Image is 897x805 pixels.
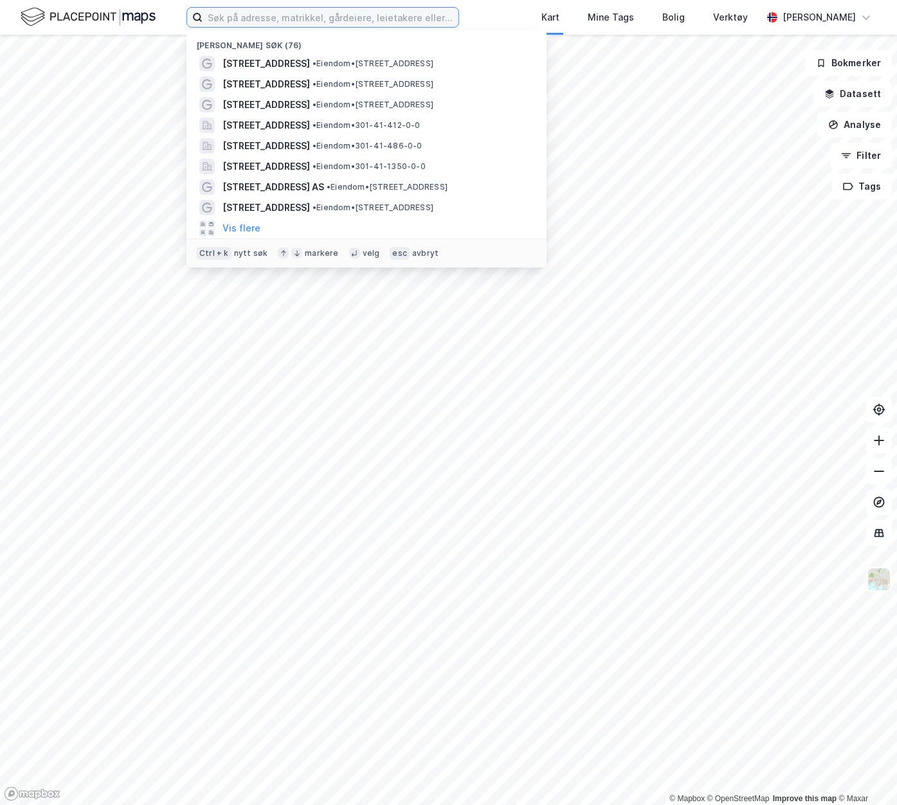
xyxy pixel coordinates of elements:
[197,247,231,260] div: Ctrl + k
[305,248,338,258] div: markere
[222,138,310,154] span: [STREET_ADDRESS]
[222,200,310,215] span: [STREET_ADDRESS]
[313,161,316,171] span: •
[222,97,310,113] span: [STREET_ADDRESS]
[222,179,324,195] span: [STREET_ADDRESS] AS
[783,10,856,25] div: [PERSON_NAME]
[412,248,439,258] div: avbryt
[830,143,892,168] button: Filter
[662,10,685,25] div: Bolig
[313,79,316,89] span: •
[222,77,310,92] span: [STREET_ADDRESS]
[817,112,892,138] button: Analyse
[186,30,547,53] div: [PERSON_NAME] søk (76)
[313,203,316,212] span: •
[832,174,892,199] button: Tags
[833,743,897,805] iframe: Chat Widget
[867,567,891,592] img: Z
[813,81,892,107] button: Datasett
[313,161,426,172] span: Eiendom • 301-41-1350-0-0
[707,794,770,803] a: OpenStreetMap
[222,56,310,71] span: [STREET_ADDRESS]
[327,182,331,192] span: •
[588,10,634,25] div: Mine Tags
[313,59,316,68] span: •
[313,100,316,109] span: •
[21,6,156,28] img: logo.f888ab2527a4732fd821a326f86c7f29.svg
[327,182,448,192] span: Eiendom • [STREET_ADDRESS]
[713,10,748,25] div: Verktøy
[234,248,268,258] div: nytt søk
[313,100,433,110] span: Eiendom • [STREET_ADDRESS]
[313,120,316,130] span: •
[541,10,559,25] div: Kart
[313,59,433,69] span: Eiendom • [STREET_ADDRESS]
[222,118,310,133] span: [STREET_ADDRESS]
[363,248,380,258] div: velg
[4,786,60,801] a: Mapbox homepage
[313,120,421,131] span: Eiendom • 301-41-412-0-0
[222,159,310,174] span: [STREET_ADDRESS]
[203,8,458,27] input: Søk på adresse, matrikkel, gårdeiere, leietakere eller personer
[669,794,705,803] a: Mapbox
[313,203,433,213] span: Eiendom • [STREET_ADDRESS]
[390,247,410,260] div: esc
[222,221,260,236] button: Vis flere
[313,141,316,150] span: •
[773,794,837,803] a: Improve this map
[313,141,422,151] span: Eiendom • 301-41-486-0-0
[805,50,892,76] button: Bokmerker
[313,79,433,89] span: Eiendom • [STREET_ADDRESS]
